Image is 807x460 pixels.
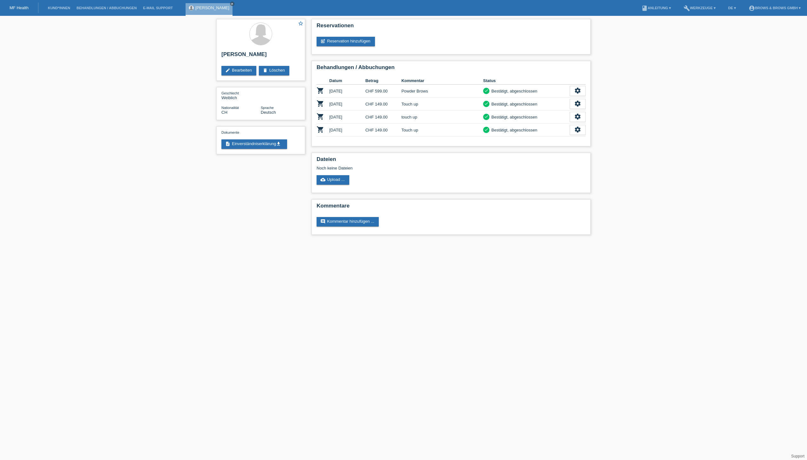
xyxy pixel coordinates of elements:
[484,101,489,106] i: check
[401,85,483,98] td: Powder Brows
[745,6,804,10] a: account_circleBrows & Brows GmbH ▾
[317,203,586,212] h2: Kommentare
[221,106,239,110] span: Nationalität
[641,5,648,11] i: book
[140,6,176,10] a: E-Mail Support
[489,88,537,94] div: Bestätigt, abgeschlossen
[221,139,287,149] a: descriptionEinverständniserklärungget_app
[365,85,402,98] td: CHF 599.00
[317,217,379,227] a: commentKommentar hinzufügen ...
[317,87,324,94] i: POSP00015827
[317,113,324,120] i: POSP00020308
[221,51,300,61] h2: [PERSON_NAME]
[317,126,324,133] i: POSP00028174
[261,110,276,115] span: Deutsch
[221,91,239,95] span: Geschlecht
[231,2,234,5] i: close
[365,98,402,111] td: CHF 149.00
[10,5,29,10] a: MF Health
[298,21,304,27] a: star_border
[489,101,537,107] div: Bestätigt, abgeschlossen
[317,100,324,107] i: POSP00016560
[401,111,483,124] td: touch up
[365,124,402,137] td: CHF 149.00
[329,98,365,111] td: [DATE]
[574,87,581,94] i: settings
[317,22,586,32] h2: Reservationen
[317,64,586,74] h2: Behandlungen / Abbuchungen
[680,6,719,10] a: buildWerkzeuge ▾
[320,39,325,44] i: post_add
[401,124,483,137] td: Touch up
[725,6,739,10] a: DE ▾
[329,111,365,124] td: [DATE]
[259,66,289,75] a: deleteLöschen
[221,91,261,100] div: Weiblich
[320,177,325,182] i: cloud_upload
[489,127,537,133] div: Bestätigt, abgeschlossen
[484,88,489,93] i: check
[329,85,365,98] td: [DATE]
[401,98,483,111] td: Touch up
[638,6,674,10] a: bookAnleitung ▾
[276,141,281,146] i: get_app
[574,113,581,120] i: settings
[73,6,140,10] a: Behandlungen / Abbuchungen
[221,110,227,115] span: Schweiz
[261,106,274,110] span: Sprache
[684,5,690,11] i: build
[489,114,537,120] div: Bestätigt, abgeschlossen
[317,37,375,46] a: post_addReservation hinzufügen
[317,166,510,170] div: Noch keine Dateien
[484,127,489,132] i: check
[574,100,581,107] i: settings
[221,66,256,75] a: editBearbeiten
[401,77,483,85] th: Kommentar
[365,111,402,124] td: CHF 149.00
[791,454,804,458] a: Support
[317,156,586,166] h2: Dateien
[225,68,230,73] i: edit
[195,5,229,10] a: [PERSON_NAME]
[484,114,489,119] i: check
[230,2,234,6] a: close
[329,77,365,85] th: Datum
[749,5,755,11] i: account_circle
[317,175,349,185] a: cloud_uploadUpload ...
[320,219,325,224] i: comment
[329,124,365,137] td: [DATE]
[263,68,268,73] i: delete
[45,6,73,10] a: Kund*innen
[221,131,239,134] span: Dokumente
[298,21,304,26] i: star_border
[483,77,570,85] th: Status
[365,77,402,85] th: Betrag
[574,126,581,133] i: settings
[225,141,230,146] i: description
